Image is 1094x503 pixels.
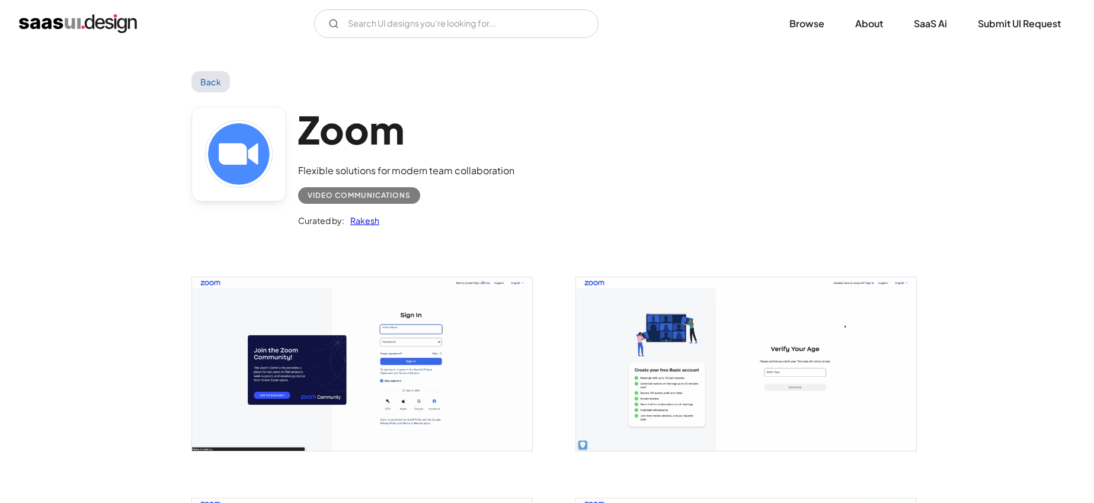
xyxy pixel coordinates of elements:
a: open lightbox [576,277,916,451]
a: Rakesh [344,213,379,228]
input: Search UI designs you're looking for... [314,9,599,38]
div: Curated by: [298,213,344,228]
img: 6422f1539ad1abad30c75cf6_Zoom%20-%20verify%20age.png [576,277,916,451]
a: Browse [775,11,839,37]
img: 6422f1533277da1a309d2f75_Zoom%20-%20sign%20in.png [192,277,532,451]
a: home [19,14,137,33]
div: Flexible solutions for modern team collaboration [298,164,514,178]
a: About [841,11,897,37]
div: Video Communications [308,188,411,203]
a: Submit UI Request [964,11,1075,37]
form: Email Form [314,9,599,38]
a: SaaS Ai [900,11,961,37]
h1: Zoom [298,107,514,152]
a: Back [191,71,230,92]
a: open lightbox [192,277,532,451]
